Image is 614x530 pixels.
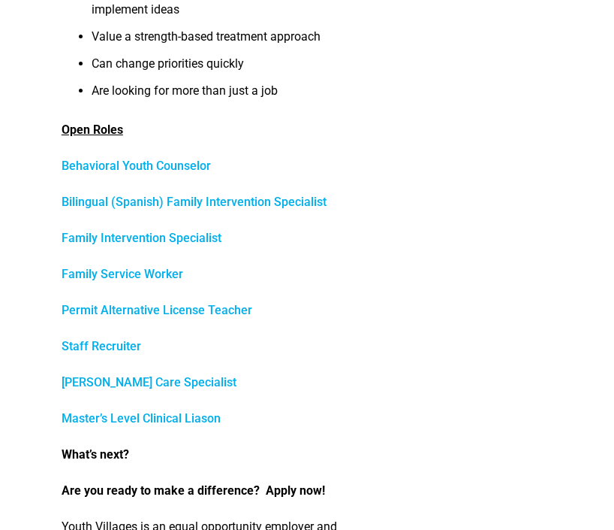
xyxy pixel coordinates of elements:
[92,55,356,82] li: Can change priorities quickly
[62,339,141,353] a: Staff Recruiter
[62,375,236,389] a: [PERSON_NAME] Care Specialist
[62,411,221,426] a: Master’s Level Clinical Liason
[62,447,129,462] strong: What’s next?
[62,267,183,281] a: Family Service Worker
[62,483,325,498] strong: Are you ready to make a difference? Apply now!
[62,231,221,245] a: Family Intervention Specialist
[92,28,356,55] li: Value a strength-based treatment approach
[92,82,356,109] li: Are looking for more than just a job
[62,159,211,173] a: Behavioral Youth Counselor
[62,195,327,209] a: Bilingual (Spanish) Family Intervention Specialist
[62,123,123,137] strong: Open Roles
[62,303,252,317] a: Permit Alternative License Teacher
